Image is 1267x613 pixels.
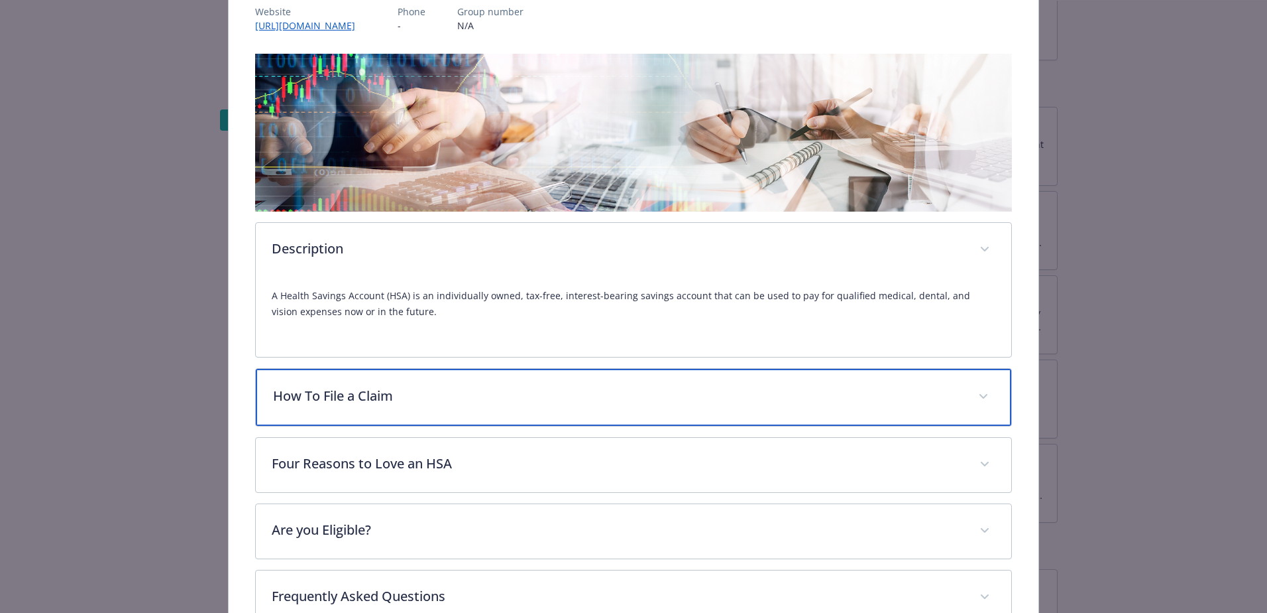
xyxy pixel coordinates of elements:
p: Frequently Asked Questions [272,586,964,606]
p: - [398,19,425,33]
p: Website [255,5,366,19]
p: Description [272,239,964,259]
img: banner [255,54,1012,212]
div: Description [256,277,1011,357]
p: Are you Eligible? [272,520,964,540]
div: Are you Eligible? [256,504,1011,559]
div: Description [256,223,1011,277]
p: Group number [457,5,523,19]
div: How To File a Claim [256,369,1011,426]
p: N/A [457,19,523,33]
div: Four Reasons to Love an HSA [256,438,1011,492]
a: [URL][DOMAIN_NAME] [255,19,366,32]
p: Four Reasons to Love an HSA [272,454,964,474]
p: Phone [398,5,425,19]
p: A Health Savings Account (HSA) is an individually owned, tax-free, interest-bearing savings accou... [272,288,995,320]
p: How To File a Claim [273,386,962,406]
